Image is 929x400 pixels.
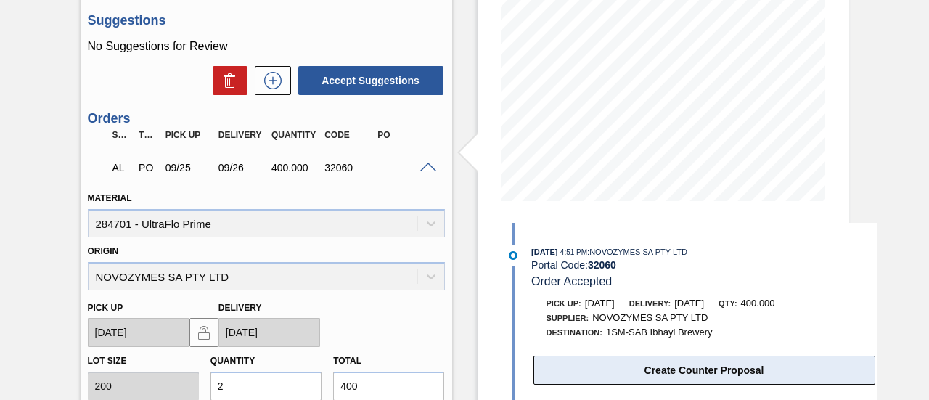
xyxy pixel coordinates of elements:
div: 400.000 [268,162,325,174]
h3: Orders [88,111,445,126]
button: locked [189,318,218,347]
div: Accept Suggestions [291,65,445,97]
div: Delivery [215,130,272,140]
div: New suggestion [247,66,291,95]
span: Delivery: [629,299,671,308]
img: atual [509,251,517,260]
strong: 32060 [588,259,616,271]
span: : NOVOZYMES SA PTY LTD [587,248,687,256]
div: 09/26/2025 [215,162,272,174]
div: Portal Code: [531,259,876,271]
input: mm/dd/yyyy [88,318,189,347]
div: Type [135,130,160,140]
div: Delete Suggestions [205,66,247,95]
span: - 4:51 PM [558,248,588,256]
span: Supplier: [547,314,589,322]
span: 1SM-SAB Ibhayi Brewery [606,327,713,338]
label: Lot size [88,356,127,366]
label: Material [88,193,132,203]
span: [DATE] [585,298,615,309]
label: Total [333,356,361,366]
div: 09/25/2025 [162,162,219,174]
input: mm/dd/yyyy [218,318,320,347]
div: Pick up [162,130,219,140]
span: 400.000 [741,298,775,309]
button: Create Counter Proposal [533,356,875,385]
h3: Suggestions [88,13,445,28]
div: Awaiting Load Composition [109,152,134,184]
label: Pick up [88,303,123,313]
span: NOVOZYMES SA PTY LTD [592,312,708,323]
span: Destination: [547,328,602,337]
button: Accept Suggestions [298,66,443,95]
span: Order Accepted [531,275,612,287]
div: PO [374,130,431,140]
label: Quantity [210,356,255,366]
div: Quantity [268,130,325,140]
p: No Suggestions for Review [88,40,445,53]
img: locked [195,324,213,341]
span: Qty: [719,299,737,308]
span: [DATE] [674,298,704,309]
div: Purchase order [135,162,160,174]
div: 32060 [321,162,378,174]
label: Delivery [218,303,262,313]
span: Pick up: [547,299,581,308]
label: Origin [88,246,119,256]
div: Step [109,130,134,140]
div: Code [321,130,378,140]
p: AL [112,162,131,174]
span: [DATE] [531,248,557,256]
